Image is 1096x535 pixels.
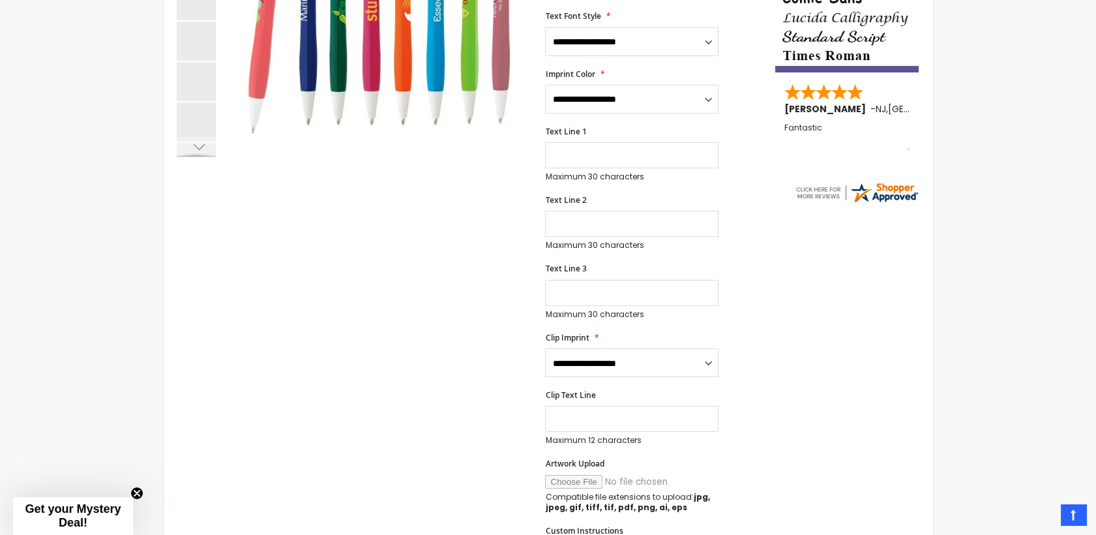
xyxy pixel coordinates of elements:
[545,435,718,446] p: Maximum 12 characters
[876,102,886,115] span: NJ
[545,10,600,22] span: Text Font Style
[177,61,217,101] div: Dart Color Slim Pens
[1061,504,1086,525] a: Top
[794,196,919,207] a: 4pens.com certificate URL
[545,126,586,137] span: Text Line 1
[545,491,709,513] strong: jpg, jpeg, gif, tiff, tif, pdf, png, ai, eps
[545,309,718,320] p: Maximum 30 characters
[545,492,718,513] p: Compatible file extensions to upload:
[545,332,589,343] span: Clip Imprint
[545,390,595,401] span: Clip Text Line
[870,102,984,115] span: - ,
[13,497,133,535] div: Get your Mystery Deal!Close teaser
[545,240,718,251] p: Maximum 30 characters
[177,101,217,142] div: Dart Color Slim Pens
[130,487,143,500] button: Close teaser
[888,102,984,115] span: [GEOGRAPHIC_DATA]
[794,181,919,204] img: 4pens.com widget logo
[545,263,586,274] span: Text Line 3
[25,502,121,529] span: Get your Mystery Deal!
[177,137,216,157] div: Next
[177,20,217,61] div: Dart Color Slim Pens
[545,69,595,80] span: Imprint Color
[784,102,870,115] span: [PERSON_NAME]
[784,123,911,151] div: Fantastic
[545,194,586,206] span: Text Line 2
[545,172,718,182] p: Maximum 30 characters
[545,458,604,469] span: Artwork Upload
